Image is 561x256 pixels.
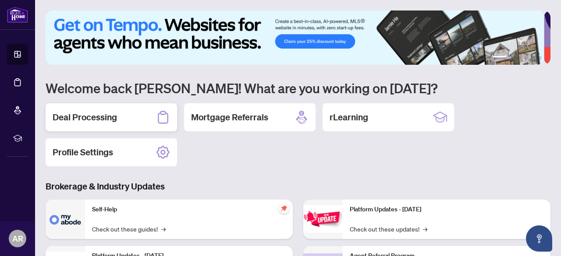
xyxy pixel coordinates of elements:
[531,56,535,60] button: 5
[92,205,286,214] p: Self-Help
[423,224,427,234] span: →
[279,203,289,214] span: pushpin
[524,56,528,60] button: 4
[526,225,552,252] button: Open asap
[161,224,166,234] span: →
[517,56,521,60] button: 3
[53,111,117,123] h2: Deal Processing
[7,7,28,23] img: logo
[46,11,544,65] img: Slide 0
[191,111,268,123] h2: Mortgage Referrals
[46,200,85,239] img: Self-Help
[330,111,368,123] h2: rLearning
[510,56,514,60] button: 2
[46,180,550,193] h3: Brokerage & Industry Updates
[53,146,113,158] h2: Profile Settings
[303,205,343,233] img: Platform Updates - June 23, 2025
[493,56,507,60] button: 1
[538,56,542,60] button: 6
[46,80,550,96] h1: Welcome back [PERSON_NAME]! What are you working on [DATE]?
[350,224,427,234] a: Check out these updates!→
[350,205,543,214] p: Platform Updates - [DATE]
[12,232,23,245] span: AR
[92,224,166,234] a: Check out these guides!→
